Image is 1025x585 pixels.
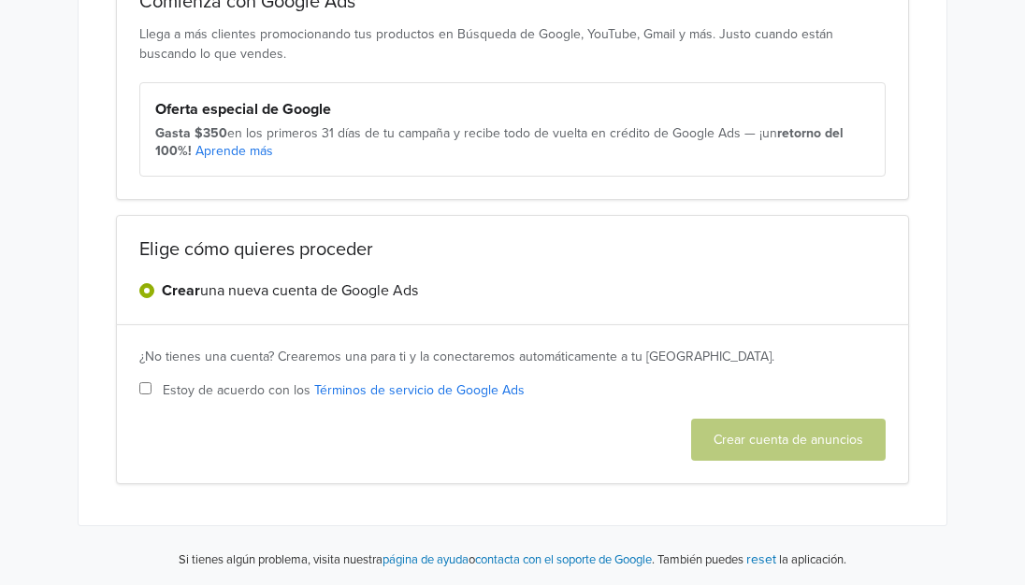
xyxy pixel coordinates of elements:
p: Llega a más clientes promocionando tus productos en Búsqueda de Google, YouTube, Gmail y más. Jus... [139,24,886,64]
strong: Oferta especial de Google [155,100,331,119]
a: contacta con el soporte de Google [475,552,652,567]
h2: Elige cómo quieres proceder [139,238,886,261]
strong: Crear [162,281,200,300]
div: ¿No tienes una cuenta? Crearemos una para ti y la conectaremos automáticamente a tu [GEOGRAPHIC_D... [139,348,886,366]
button: reset [746,549,776,570]
div: en los primeros 31 días de tu campaña y recibe todo de vuelta en crédito de Google Ads — ¡un [155,124,870,161]
a: Aprende más [195,143,273,159]
p: También puedes la aplicación. [655,549,846,570]
a: Términos de servicio de Google Ads [314,382,525,398]
strong: Gasta [155,125,191,141]
p: Si tienes algún problema, visita nuestra o . [179,551,655,570]
a: página de ayuda [383,552,469,567]
input: Estoy de acuerdo con los Términos de servicio de Google Ads [139,382,152,394]
strong: $350 [195,125,227,141]
span: Estoy de acuerdo con los [163,380,525,400]
label: una nueva cuenta de Google Ads [162,279,418,302]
